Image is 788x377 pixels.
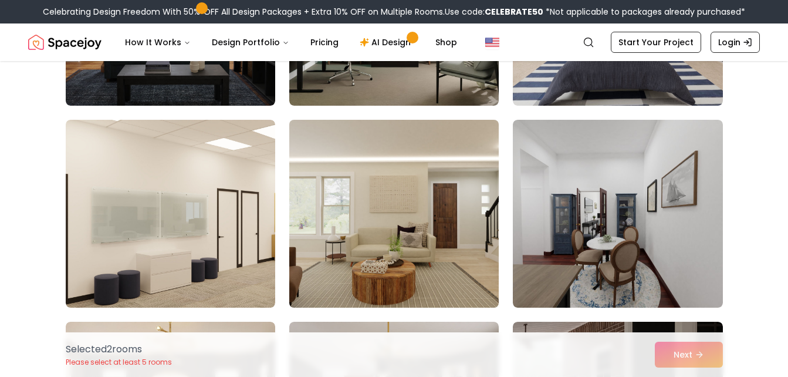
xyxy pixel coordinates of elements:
[543,6,745,18] span: *Not applicable to packages already purchased*
[28,31,102,54] a: Spacejoy
[66,342,172,356] p: Selected 2 room s
[284,115,504,312] img: Room room-68
[28,23,760,61] nav: Global
[485,35,499,49] img: United States
[426,31,466,54] a: Shop
[445,6,543,18] span: Use code:
[350,31,424,54] a: AI Design
[202,31,299,54] button: Design Portfolio
[116,31,200,54] button: How It Works
[43,6,745,18] div: Celebrating Design Freedom With 50% OFF All Design Packages + Extra 10% OFF on Multiple Rooms.
[28,31,102,54] img: Spacejoy Logo
[711,32,760,53] a: Login
[66,358,172,367] p: Please select at least 5 rooms
[513,120,722,308] img: Room room-69
[66,120,275,308] img: Room room-67
[485,6,543,18] b: CELEBRATE50
[301,31,348,54] a: Pricing
[611,32,701,53] a: Start Your Project
[116,31,466,54] nav: Main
